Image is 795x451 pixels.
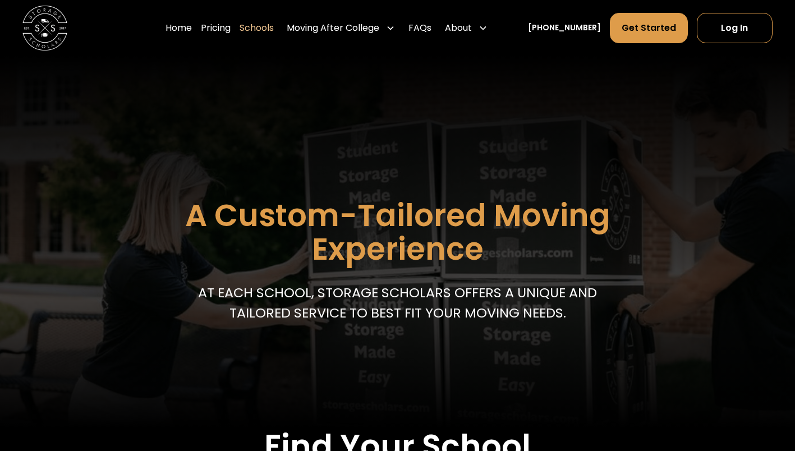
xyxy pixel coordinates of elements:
[610,13,688,43] a: Get Started
[240,12,274,44] a: Schools
[528,22,601,34] a: [PHONE_NUMBER]
[282,12,399,44] div: Moving After College
[166,12,192,44] a: Home
[408,12,431,44] a: FAQs
[201,12,231,44] a: Pricing
[287,21,379,35] div: Moving After College
[22,6,67,50] img: Storage Scholars main logo
[129,199,666,266] h1: A Custom-Tailored Moving Experience
[697,13,773,43] a: Log In
[22,6,67,50] a: home
[440,12,492,44] div: About
[445,21,472,35] div: About
[194,283,601,323] p: At each school, storage scholars offers a unique and tailored service to best fit your Moving needs.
